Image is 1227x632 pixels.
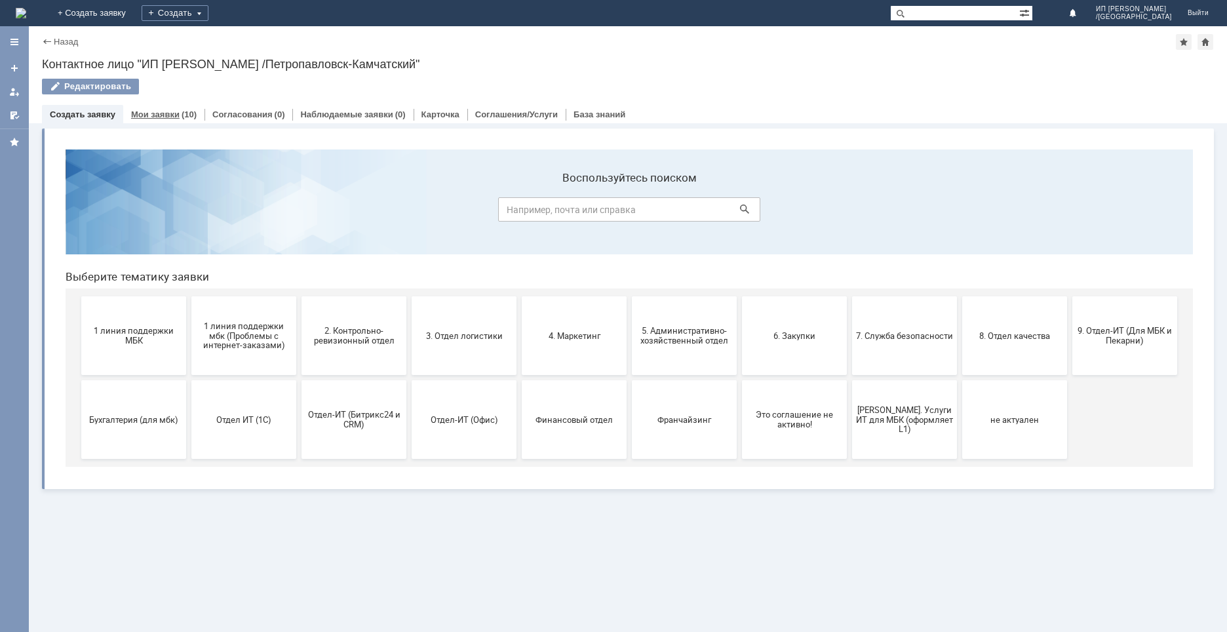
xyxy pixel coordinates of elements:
[54,37,78,47] a: Назад
[471,191,568,201] span: 4. Маркетинг
[1017,157,1122,236] button: 9. Отдел-ИТ (Для МБК и Пекарни)
[421,109,459,119] a: Карточка
[801,266,898,295] span: [PERSON_NAME]. Услуги ИТ для МБК (оформляет L1)
[443,58,705,83] input: Например, почта или справка
[16,8,26,18] a: Перейти на домашнюю страницу
[357,157,461,236] button: 3. Отдел логистики
[250,187,347,207] span: 2. Контрольно-ревизионный отдел
[691,271,788,290] span: Это соглашение не активно!
[581,187,678,207] span: 5. Административно-хозяйственный отдел
[1021,187,1118,207] span: 9. Отдел-ИТ (Для МБК и Пекарни)
[16,8,26,18] img: logo
[907,157,1012,236] button: 8. Отдел качества
[577,241,682,320] button: Франчайзинг
[1176,34,1192,50] div: Добавить в избранное
[475,109,558,119] a: Соглашения/Услуги
[574,109,625,119] a: База знаний
[246,241,351,320] button: Отдел-ИТ (Битрикс24 и CRM)
[246,157,351,236] button: 2. Контрольно-ревизионный отдел
[140,275,237,285] span: Отдел ИТ (1С)
[357,241,461,320] button: Отдел-ИТ (Офис)
[212,109,273,119] a: Согласования
[687,241,792,320] button: Это соглашение не активно!
[30,187,127,207] span: 1 линия поддержки МБК
[691,191,788,201] span: 6. Закупки
[131,109,180,119] a: Мои заявки
[250,271,347,290] span: Отдел-ИТ (Битрикс24 и CRM)
[275,109,285,119] div: (0)
[911,275,1008,285] span: не актуален
[360,191,458,201] span: 3. Отдел логистики
[42,58,1214,71] div: Контактное лицо "ИП [PERSON_NAME] /Петропавловск-Камчатский"
[687,157,792,236] button: 6. Закупки
[142,5,208,21] div: Создать
[30,275,127,285] span: Бухгалтерия (для мбк)
[136,157,241,236] button: 1 линия поддержки мбк (Проблемы с интернет-заказами)
[395,109,406,119] div: (0)
[1198,34,1213,50] div: Сделать домашней страницей
[911,191,1008,201] span: 8. Отдел качества
[797,241,902,320] button: [PERSON_NAME]. Услуги ИТ для МБК (оформляет L1)
[182,109,197,119] div: (10)
[50,109,115,119] a: Создать заявку
[1096,13,1172,21] span: /[GEOGRAPHIC_DATA]
[907,241,1012,320] button: не актуален
[4,81,25,102] a: Мои заявки
[300,109,393,119] a: Наблюдаемые заявки
[1096,5,1172,13] span: ИП [PERSON_NAME]
[467,157,572,236] button: 4. Маркетинг
[581,275,678,285] span: Франчайзинг
[4,58,25,79] a: Создать заявку
[1019,6,1032,18] span: Расширенный поиск
[10,131,1138,144] header: Выберите тематику заявки
[801,191,898,201] span: 7. Служба безопасности
[136,241,241,320] button: Отдел ИТ (1С)
[26,157,131,236] button: 1 линия поддержки МБК
[471,275,568,285] span: Финансовый отдел
[140,182,237,211] span: 1 линия поддержки мбк (Проблемы с интернет-заказами)
[26,241,131,320] button: Бухгалтерия (для мбк)
[4,105,25,126] a: Мои согласования
[797,157,902,236] button: 7. Служба безопасности
[467,241,572,320] button: Финансовый отдел
[577,157,682,236] button: 5. Административно-хозяйственный отдел
[360,275,458,285] span: Отдел-ИТ (Офис)
[443,32,705,45] label: Воспользуйтесь поиском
